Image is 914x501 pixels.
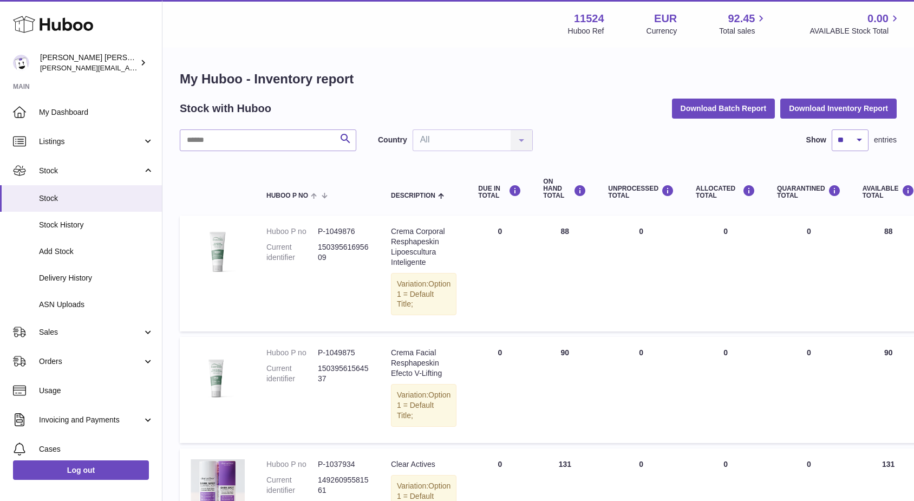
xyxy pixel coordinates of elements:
[532,337,597,443] td: 90
[568,26,604,36] div: Huboo Ref
[318,363,369,384] dd: 15039561564537
[397,279,451,309] span: Option 1 = Default Title;
[318,475,369,496] dd: 14926095581561
[391,226,456,268] div: Crema Corporal Resphapeskin Lipoescultura Inteligente
[597,337,685,443] td: 0
[728,11,755,26] span: 92.45
[391,273,456,316] div: Variation:
[39,220,154,230] span: Stock History
[39,193,154,204] span: Stock
[266,363,318,384] dt: Current identifier
[266,475,318,496] dt: Current identifier
[391,192,435,199] span: Description
[180,70,897,88] h1: My Huboo - Inventory report
[318,348,369,358] dd: P-1049875
[672,99,775,118] button: Download Batch Report
[867,11,889,26] span: 0.00
[39,246,154,257] span: Add Stock
[780,99,897,118] button: Download Inventory Report
[318,226,369,237] dd: P-1049876
[532,216,597,331] td: 88
[39,107,154,118] span: My Dashboard
[266,192,308,199] span: Huboo P no
[391,384,456,427] div: Variation:
[40,53,138,73] div: [PERSON_NAME] [PERSON_NAME]
[807,460,811,469] span: 0
[39,356,142,367] span: Orders
[39,415,142,425] span: Invoicing and Payments
[467,337,532,443] td: 0
[391,459,456,470] div: Clear Actives
[806,135,826,145] label: Show
[39,273,154,283] span: Delivery History
[874,135,897,145] span: entries
[40,63,217,72] span: [PERSON_NAME][EMAIL_ADDRESS][DOMAIN_NAME]
[318,242,369,263] dd: 15039561695609
[266,242,318,263] dt: Current identifier
[266,348,318,358] dt: Huboo P no
[719,26,767,36] span: Total sales
[478,185,521,199] div: DUE IN TOTAL
[777,185,841,199] div: QUARANTINED Total
[685,216,766,331] td: 0
[807,227,811,236] span: 0
[13,55,29,71] img: marie@teitv.com
[39,166,142,176] span: Stock
[318,459,369,470] dd: P-1037934
[543,178,586,200] div: ON HAND Total
[266,226,318,237] dt: Huboo P no
[191,226,245,281] img: product image
[647,26,677,36] div: Currency
[39,327,142,337] span: Sales
[39,444,154,454] span: Cases
[39,386,154,396] span: Usage
[378,135,407,145] label: Country
[180,101,271,116] h2: Stock with Huboo
[719,11,767,36] a: 92.45 Total sales
[608,185,674,199] div: UNPROCESSED Total
[809,26,901,36] span: AVAILABLE Stock Total
[685,337,766,443] td: 0
[574,11,604,26] strong: 11524
[696,185,755,199] div: ALLOCATED Total
[39,300,154,310] span: ASN Uploads
[391,348,456,379] div: Crema Facial Resphapeskin Efecto V-Lifting
[467,216,532,331] td: 0
[809,11,901,36] a: 0.00 AVAILABLE Stock Total
[654,11,677,26] strong: EUR
[266,459,318,470] dt: Huboo P no
[397,391,451,420] span: Option 1 = Default Title;
[597,216,685,331] td: 0
[807,348,811,357] span: 0
[13,460,149,480] a: Log out
[39,136,142,147] span: Listings
[191,348,245,407] img: product image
